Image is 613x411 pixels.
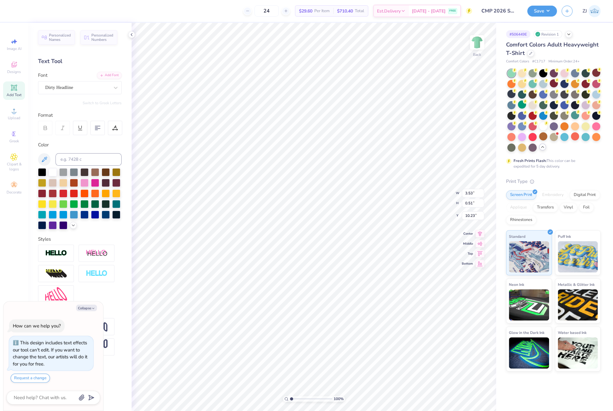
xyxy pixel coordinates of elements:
[38,57,122,66] div: Text Tool
[509,329,544,336] span: Glow in the Dark Ink
[7,190,22,195] span: Decorate
[86,249,108,257] img: Shadow
[299,8,312,14] span: $29.60
[97,72,122,79] div: Add Font
[86,270,108,277] img: Negative Space
[471,36,483,49] img: Back
[377,8,401,14] span: Est. Delivery
[477,5,523,17] input: Untitled Design
[49,33,71,42] span: Personalized Names
[355,8,364,14] span: Total
[506,203,531,212] div: Applique
[38,236,122,243] div: Styles
[45,287,67,301] img: Free Distort
[506,59,529,64] span: Comfort Colors
[588,5,601,17] img: Zhor Junavee Antocan
[462,232,473,236] span: Center
[558,233,571,240] span: Puff Ink
[533,30,562,38] div: Revision 1
[506,178,601,185] div: Print Type
[509,281,524,288] span: Neon Ink
[582,7,587,15] span: ZJ
[8,115,20,120] span: Upload
[558,289,598,320] img: Metallic & Glitter Ink
[45,250,67,257] img: Stroke
[514,158,590,169] div: This color can be expedited for 5 day delivery.
[13,323,61,329] div: How can we help you?
[38,72,47,79] label: Font
[506,41,599,57] span: Comfort Colors Adult Heavyweight T-Shirt
[538,190,568,200] div: Embroidery
[7,46,22,51] span: Image AI
[558,329,586,336] span: Water based Ink
[314,8,330,14] span: Per Item
[462,262,473,266] span: Bottom
[514,158,547,163] strong: Fresh Prints Flash:
[3,162,25,172] span: Clipart & logos
[91,33,113,42] span: Personalized Numbers
[337,8,353,14] span: $710.40
[506,30,530,38] div: # 506449E
[558,281,595,288] span: Metallic & Glitter Ink
[533,203,558,212] div: Transfers
[9,139,19,144] span: Greek
[449,9,456,13] span: FREE
[558,337,598,369] img: Water based Ink
[334,396,344,402] span: 100 %
[570,190,600,200] div: Digital Print
[548,59,580,64] span: Minimum Order: 24 +
[560,203,577,212] div: Vinyl
[506,215,536,225] div: Rhinestones
[509,241,549,272] img: Standard
[7,69,21,74] span: Designs
[473,52,481,57] div: Back
[412,8,446,14] span: [DATE] - [DATE]
[462,242,473,246] span: Middle
[509,289,549,320] img: Neon Ink
[56,153,122,166] input: e.g. 7428 c
[462,252,473,256] span: Top
[83,100,122,105] button: Switch to Greek Letters
[13,340,87,367] div: This design includes text effects our tool can't edit. If you want to change the text, our artist...
[254,5,279,17] input: – –
[7,92,22,97] span: Add Text
[38,141,122,149] div: Color
[509,337,549,369] img: Glow in the Dark Ink
[506,190,536,200] div: Screen Print
[11,374,50,383] button: Request a change
[76,305,97,311] button: Collapse
[579,203,594,212] div: Foil
[558,241,598,272] img: Puff Ink
[532,59,545,64] span: # C1717
[38,112,122,119] div: Format
[45,269,67,279] img: 3d Illusion
[509,233,525,240] span: Standard
[527,6,557,17] button: Save
[582,5,601,17] a: ZJ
